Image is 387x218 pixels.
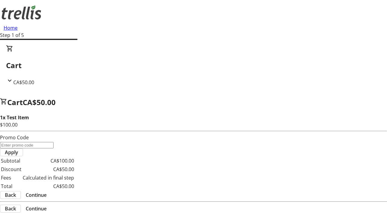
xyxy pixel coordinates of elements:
td: Calculated in final step [22,174,74,182]
td: Subtotal [1,157,22,165]
button: Continue [21,191,51,199]
td: CA$50.00 [22,165,74,173]
span: Continue [26,191,47,199]
button: Continue [21,205,51,212]
h2: Cart [6,60,381,71]
span: Back [5,191,16,199]
span: Back [5,205,16,212]
span: Continue [26,205,47,212]
span: CA$50.00 [13,79,34,86]
td: CA$100.00 [22,157,74,165]
span: Apply [5,149,18,156]
div: CartCA$50.00 [6,45,381,86]
span: Cart [7,97,23,107]
td: Discount [1,165,22,173]
span: CA$50.00 [23,97,56,107]
td: Fees [1,174,22,182]
td: CA$50.00 [22,182,74,190]
td: Total [1,182,22,190]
